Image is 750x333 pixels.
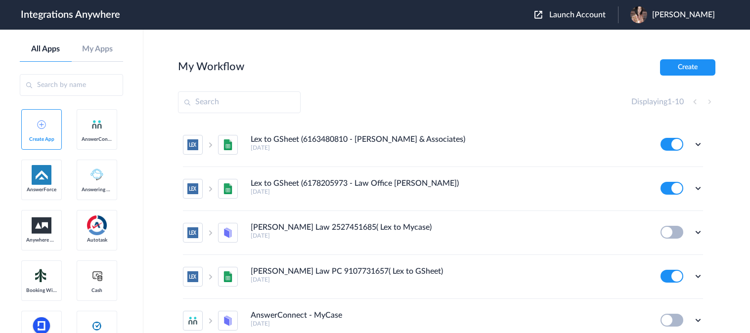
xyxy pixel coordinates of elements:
[534,11,542,19] img: launch-acct-icon.svg
[21,9,120,21] h1: Integrations Anywhere
[652,10,715,20] span: [PERSON_NAME]
[251,179,459,188] h4: Lex to GSheet (6178205973 - Law Office [PERSON_NAME])
[32,267,51,285] img: Setmore_Logo.svg
[251,135,465,144] h4: Lex to GSheet (6163480810 - [PERSON_NAME] & Associates)
[91,320,103,332] img: clio-logo.svg
[26,288,57,293] span: Booking Widget
[82,237,112,243] span: Autotask
[631,97,684,107] h4: Displaying -
[251,232,647,239] h5: [DATE]
[82,136,112,142] span: AnswerConnect
[251,144,647,151] h5: [DATE]
[178,91,301,113] input: Search
[26,136,57,142] span: Create App
[87,215,107,235] img: autotask.png
[82,288,112,293] span: Cash
[87,165,107,185] img: Answering_service.png
[20,74,123,96] input: Search by name
[72,44,124,54] a: My Apps
[251,223,432,232] h4: [PERSON_NAME] Law 2527451685( Lex to Mycase)
[32,217,51,234] img: aww.png
[675,98,684,106] span: 10
[251,267,443,276] h4: [PERSON_NAME] Law PC 9107731657( Lex to GSheet)
[26,237,57,243] span: Anywhere Works
[251,188,647,195] h5: [DATE]
[32,165,51,185] img: af-app-logo.svg
[20,44,72,54] a: All Apps
[251,311,342,320] h4: AnswerConnect - MyCase
[534,10,618,20] button: Launch Account
[37,120,46,129] img: add-icon.svg
[251,320,647,327] h5: [DATE]
[667,98,672,106] span: 1
[549,11,606,19] span: Launch Account
[91,119,103,130] img: answerconnect-logo.svg
[251,276,647,283] h5: [DATE]
[178,60,244,73] h2: My Workflow
[630,6,647,23] img: received-411653253360191.jpeg
[82,187,112,193] span: Answering Service
[660,59,715,76] button: Create
[91,270,103,282] img: cash-logo.svg
[26,187,57,193] span: AnswerForce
